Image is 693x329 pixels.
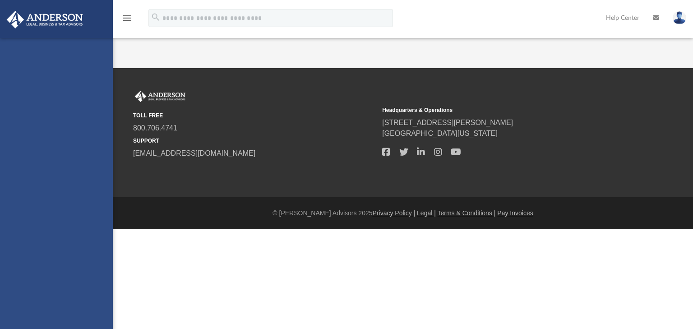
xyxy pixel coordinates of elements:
[133,149,255,157] a: [EMAIL_ADDRESS][DOMAIN_NAME]
[151,12,161,22] i: search
[382,130,498,137] a: [GEOGRAPHIC_DATA][US_STATE]
[438,209,496,217] a: Terms & Conditions |
[113,209,693,218] div: © [PERSON_NAME] Advisors 2025
[122,13,133,23] i: menu
[497,209,533,217] a: Pay Invoices
[673,11,686,24] img: User Pic
[382,119,513,126] a: [STREET_ADDRESS][PERSON_NAME]
[4,11,86,28] img: Anderson Advisors Platinum Portal
[133,111,376,120] small: TOLL FREE
[133,137,376,145] small: SUPPORT
[133,124,177,132] a: 800.706.4741
[382,106,625,114] small: Headquarters & Operations
[373,209,416,217] a: Privacy Policy |
[417,209,436,217] a: Legal |
[122,17,133,23] a: menu
[133,91,187,102] img: Anderson Advisors Platinum Portal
